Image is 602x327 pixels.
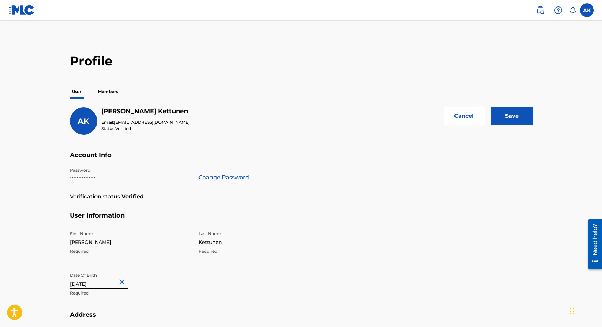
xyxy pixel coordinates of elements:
[70,167,190,173] p: Password
[70,248,190,254] p: Required
[121,193,144,201] strong: Verified
[96,84,120,99] p: Members
[70,151,533,167] h5: Account Info
[568,294,602,327] iframe: Chat Widget
[551,3,565,17] div: Help
[198,248,319,254] p: Required
[569,7,576,14] div: Notifications
[570,301,574,322] div: Drag
[115,126,131,131] span: Verified
[70,193,121,201] p: Verification status:
[114,120,190,125] span: [EMAIL_ADDRESS][DOMAIN_NAME]
[583,214,602,273] iframe: Resource Center
[491,107,533,125] input: Save
[70,290,190,296] p: Required
[444,107,485,125] button: Cancel
[101,107,190,115] h5: Anton Kettunen
[70,84,84,99] p: User
[8,5,35,15] img: MLC Logo
[70,212,533,228] h5: User Information
[536,6,545,14] img: search
[70,173,190,182] p: •••••••••••••••
[70,53,533,69] h2: Profile
[198,173,249,182] a: Change Password
[70,311,533,327] h5: Address
[580,3,594,17] div: User Menu
[534,3,547,17] a: Public Search
[78,117,89,126] span: AK
[118,271,128,292] button: Close
[554,6,562,14] img: help
[101,126,190,132] p: Status:
[101,119,190,126] p: Email:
